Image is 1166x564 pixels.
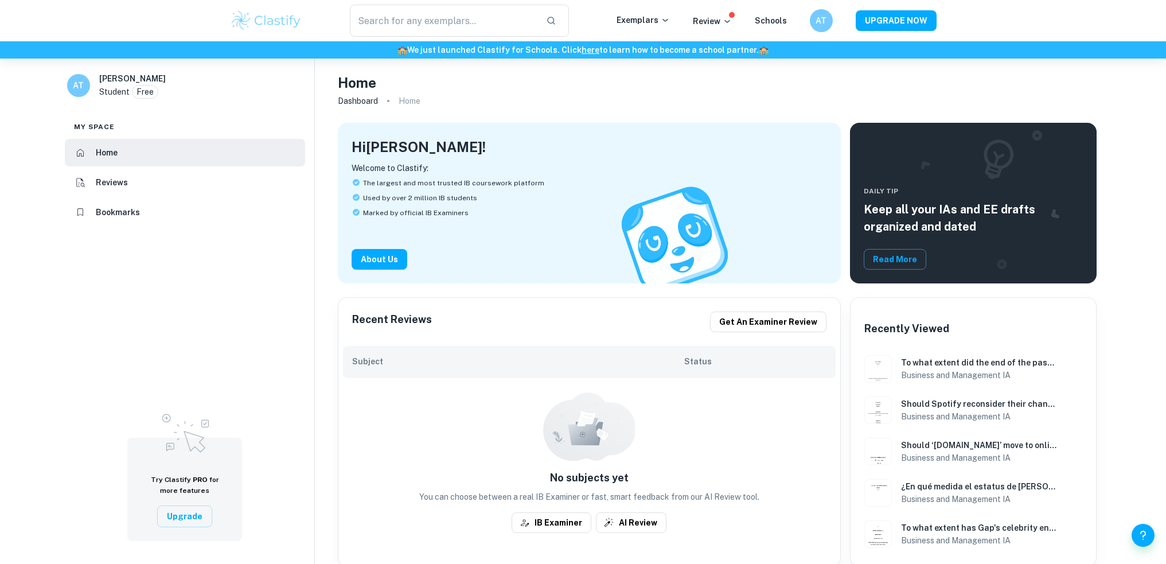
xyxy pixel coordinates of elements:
[684,355,826,368] h6: Status
[901,356,1058,369] h6: To what extent did the end of the password sharing influence Netflix brand image and sales?
[193,476,208,484] span: PRO
[901,452,1058,464] h6: Business and Management IA
[397,45,407,55] span: 🏫
[710,312,826,332] button: Get an examiner review
[157,505,212,527] button: Upgrade
[901,410,1058,423] h6: Business and Management IA
[99,85,130,98] p: Student
[693,15,732,28] p: Review
[864,186,1083,196] span: Daily Tip
[72,79,85,92] h6: AT
[582,45,599,55] a: here
[363,193,477,203] span: Used by over 2 million IB students
[901,480,1058,493] h6: ¿En qué medida el estatus de [PERSON_NAME] cómo [PERSON_NAME] pública es útil como estrategia de ...
[65,169,305,196] a: Reviews
[901,522,1058,534] h6: To what extent has Gap's celebrity endorsement marketing strategy with Ye affected its brand imag...
[864,249,926,270] button: Read More
[350,5,537,37] input: Search for any exemplars...
[343,470,836,486] h6: No subjects yet
[1132,524,1155,547] button: Help and Feedback
[901,439,1058,452] h6: Should ‘[DOMAIN_NAME]’ move to online retailing?
[352,162,827,174] p: Welcome to Clastify:
[901,398,1058,410] h6: Should Spotify reconsider their change in Premium Prices to create better customer loyalty and en...
[65,139,305,166] a: Home
[512,512,591,533] button: IB Examiner
[810,9,833,32] button: AT
[352,355,684,368] h6: Subject
[856,10,937,31] button: UPGRADE NOW
[860,474,1087,511] a: Business and Management IA example thumbnail: ¿En qué medida el estatus de Rihanna cóm¿En qué med...
[74,122,115,132] span: My space
[864,520,892,548] img: Business and Management IA example thumbnail: To what extent has Gap's celebrity endor
[137,85,154,98] p: Free
[156,407,213,456] img: Upgrade to Pro
[399,95,420,107] p: Home
[230,9,303,32] img: Clastify logo
[343,491,836,503] p: You can choose between a real IB Examiner or fast, smart feedback from our AI Review tool.
[363,178,544,188] span: The largest and most trusted IB coursework platform
[864,321,949,337] h6: Recently Viewed
[901,534,1058,547] h6: Business and Management IA
[901,369,1058,382] h6: Business and Management IA
[96,206,140,219] h6: Bookmarks
[596,512,666,533] button: AI Review
[860,433,1087,470] a: Business and Management IA example thumbnail: Should ‘Safety.co’ move to online retailShould ‘[DO...
[864,438,892,465] img: Business and Management IA example thumbnail: Should ‘Safety.co’ move to online retail
[2,44,1164,56] h6: We just launched Clastify for Schools. Click to learn how to become a school partner.
[338,93,378,109] a: Dashboard
[860,351,1087,387] a: Business and Management IA example thumbnail: To what extent did the end of the passwoTo what ext...
[338,72,376,93] h4: Home
[860,516,1087,553] a: Business and Management IA example thumbnail: To what extent has Gap's celebrity endorTo what ext...
[352,312,432,332] h6: Recent Reviews
[759,45,769,55] span: 🏫
[814,14,828,27] h6: AT
[96,176,128,189] h6: Reviews
[864,479,892,507] img: Business and Management IA example thumbnail: ¿En qué medida el estatus de Rihanna cóm
[864,355,892,383] img: Business and Management IA example thumbnail: To what extent did the end of the passwo
[864,201,1083,235] h5: Keep all your IAs and EE drafts organized and dated
[96,146,118,159] h6: Home
[141,474,228,496] h6: Try Clastify for more features
[99,72,166,85] h6: [PERSON_NAME]
[864,396,892,424] img: Business and Management IA example thumbnail: Should Spotify reconsider their change i
[352,249,407,270] button: About Us
[363,208,469,218] span: Marked by official IB Examiners
[901,493,1058,505] h6: Business and Management IA
[617,14,670,26] p: Exemplars
[860,392,1087,429] a: Business and Management IA example thumbnail: Should Spotify reconsider their change iShould Spot...
[755,16,787,25] a: Schools
[65,199,305,226] a: Bookmarks
[352,137,486,157] h4: Hi [PERSON_NAME] !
